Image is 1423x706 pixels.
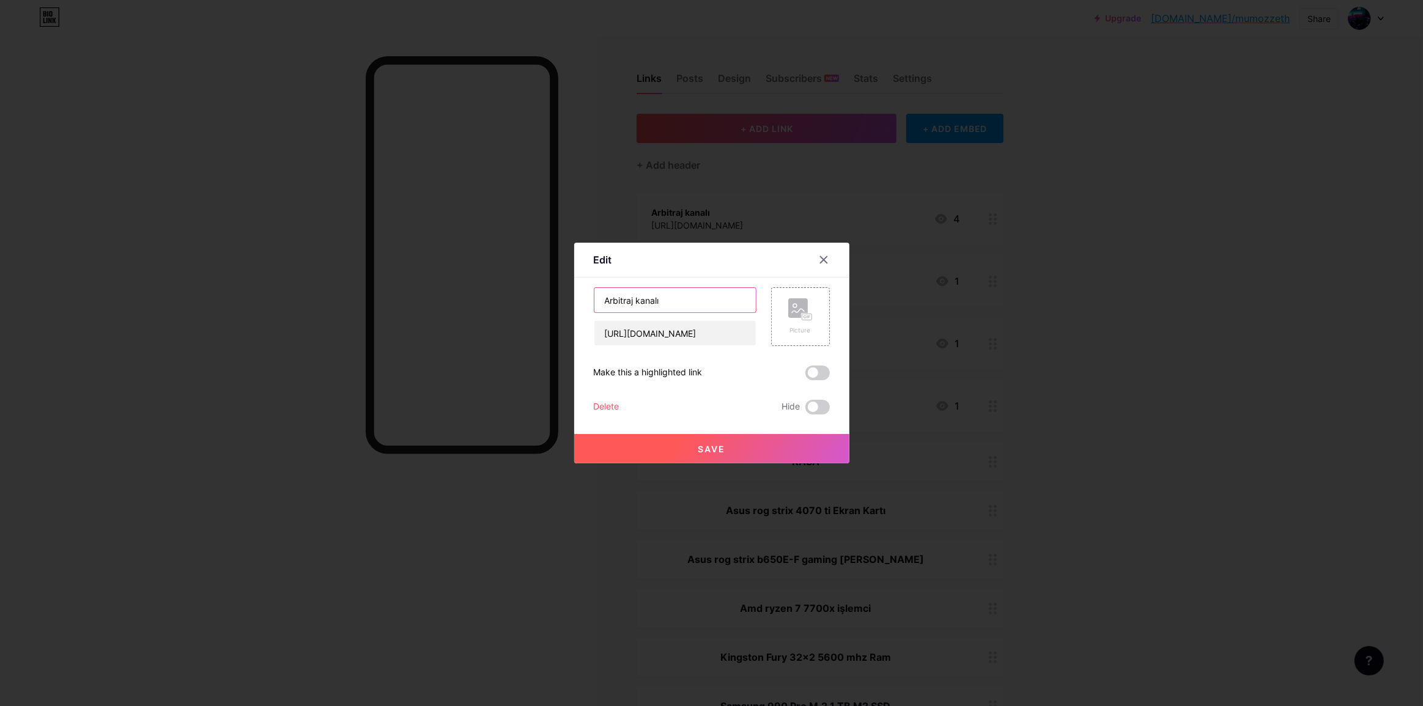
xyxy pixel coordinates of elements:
[594,321,756,345] input: URL
[594,252,612,267] div: Edit
[782,400,800,414] span: Hide
[594,400,619,414] div: Delete
[788,326,813,335] div: Picture
[698,444,725,454] span: Save
[594,288,756,312] input: Title
[574,434,849,463] button: Save
[594,366,703,380] div: Make this a highlighted link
